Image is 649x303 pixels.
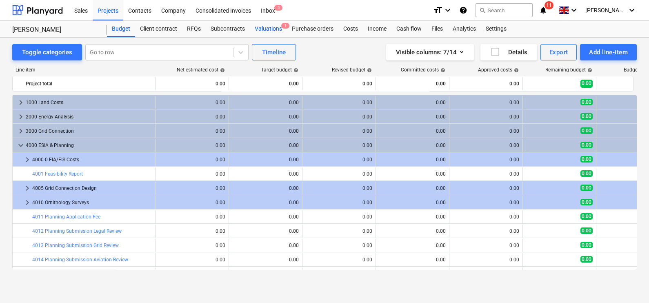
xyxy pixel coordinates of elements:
span: keyboard_arrow_right [16,98,26,107]
div: 4000 ESIA & Planning [26,139,152,152]
a: Client contract [135,21,182,37]
div: 0.00 [306,171,372,177]
a: Costs [338,21,363,37]
div: 0.00 [379,185,446,191]
div: 0.00 [159,157,225,163]
a: 4014 Planning Submission Aviation Review [32,257,128,263]
div: Export [549,47,568,58]
div: Project total [26,77,152,90]
span: 0.00 [580,199,593,205]
div: Line-item [12,67,155,73]
div: 0.00 [379,157,446,163]
div: 0.00 [453,185,519,191]
div: 0.00 [159,77,225,90]
i: format_size [433,5,443,15]
div: Add line-item [589,47,628,58]
span: keyboard_arrow_right [22,198,32,207]
div: 0.00 [453,171,519,177]
span: 0.00 [580,156,593,163]
div: 0.00 [159,257,225,263]
span: help [292,68,298,73]
div: 0.00 [306,143,372,148]
a: 4012 Planning Submission Legal Review [32,228,122,234]
span: keyboard_arrow_down [16,140,26,150]
div: 0.00 [379,214,446,220]
div: 0.00 [159,185,225,191]
div: 0.00 [453,100,519,105]
div: Remaining budget [545,67,592,73]
a: Income [363,21,391,37]
div: 0.00 [306,214,372,220]
a: 4013 Planning Submission Grid Review [32,243,119,248]
div: 0.00 [232,228,299,234]
a: Purchase orders [287,21,338,37]
div: 0.00 [379,128,446,134]
div: 4010 Ornithology Surveys [32,196,152,209]
a: Cash flow [391,21,427,37]
span: 0.00 [580,113,593,120]
a: Budget [107,21,135,37]
div: 0.00 [159,100,225,105]
a: RFQs [182,21,206,37]
div: 0.00 [159,228,225,234]
div: Timeline [262,47,286,58]
div: 0.00 [453,157,519,163]
div: 0.00 [306,77,372,90]
div: 0.00 [232,100,299,105]
div: 0.00 [232,214,299,220]
div: 0.00 [159,128,225,134]
div: 0.00 [379,77,446,90]
a: Valuations1 [250,21,287,37]
div: 0.00 [232,200,299,205]
span: help [218,68,225,73]
div: 0.00 [159,114,225,120]
a: Analytics [448,21,481,37]
div: 0.00 [306,157,372,163]
div: 0.00 [232,114,299,120]
div: 0.00 [232,185,299,191]
div: 0.00 [306,185,372,191]
div: 0.00 [232,171,299,177]
div: 0.00 [453,243,519,248]
div: 0.00 [306,114,372,120]
div: 0.00 [453,228,519,234]
button: Add line-item [580,44,637,60]
div: 0.00 [232,143,299,148]
div: Settings [481,21,511,37]
div: 0.00 [379,228,446,234]
div: Revised budget [332,67,372,73]
div: Net estimated cost [177,67,225,73]
span: 5 [274,5,282,11]
div: Valuations [250,21,287,37]
div: 0.00 [453,114,519,120]
div: Visible columns : 7/14 [396,47,464,58]
div: 2000 Energy Analysis [26,110,152,123]
div: 0.00 [232,128,299,134]
div: 0.00 [453,257,519,263]
a: Files [427,21,448,37]
span: help [512,68,519,73]
span: 0.00 [580,256,593,263]
div: 0.00 [232,257,299,263]
div: 0.00 [232,77,299,90]
a: 4001 Feasibility Report [32,171,83,177]
span: 0.00 [580,142,593,148]
a: 4011 Planning Application Fee [32,214,100,220]
div: 0.00 [379,143,446,148]
div: 0.00 [306,128,372,134]
div: 4000-0 EIA/EIS Costs [32,153,152,166]
div: 0.00 [159,243,225,248]
span: [PERSON_NAME] [585,7,626,13]
span: 11 [545,1,553,9]
div: 0.00 [159,214,225,220]
i: keyboard_arrow_down [569,5,579,15]
button: Export [540,44,577,60]
div: 0.00 [306,200,372,205]
button: Timeline [252,44,296,60]
div: 0.00 [159,200,225,205]
div: 0.00 [306,257,372,263]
